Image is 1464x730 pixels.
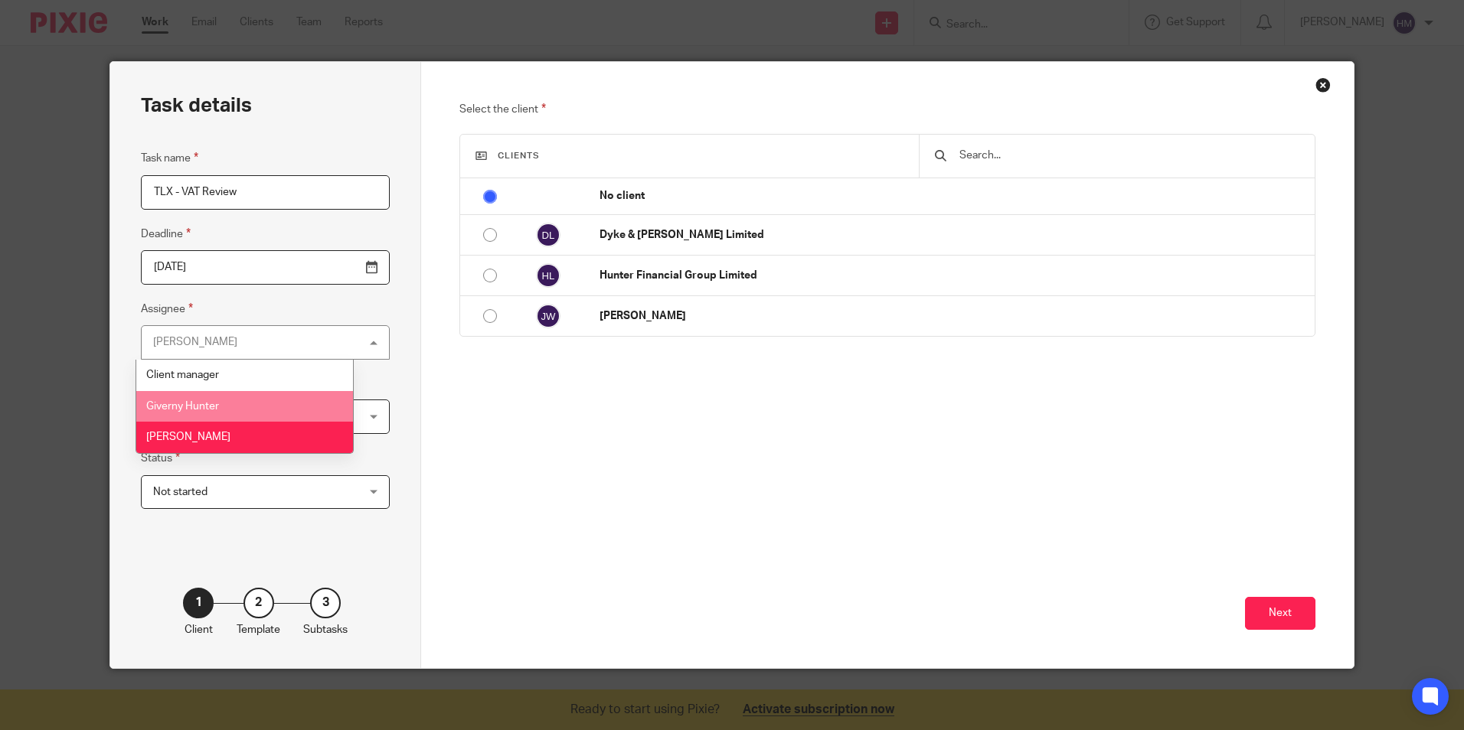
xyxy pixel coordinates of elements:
span: Client manager [146,370,219,380]
label: Assignee [141,300,193,318]
p: Select the client [459,100,1315,119]
img: svg%3E [536,304,560,328]
img: svg%3E [536,223,560,247]
label: Deadline [141,225,191,243]
p: Template [237,622,280,637]
p: Client [185,622,213,637]
p: [PERSON_NAME] [600,308,1307,324]
label: Status [141,449,180,467]
input: Search... [958,147,1299,164]
span: Not started [153,487,208,497]
input: Task name [141,175,390,210]
input: Use the arrow keys to pick a date [141,250,390,285]
div: 2 [243,588,274,618]
p: No client [600,188,1307,204]
label: Task name [141,149,198,167]
span: Giverny Hunter [146,401,219,412]
p: Hunter Financial Group Limited [600,268,1307,283]
div: 1 [183,588,214,618]
div: [PERSON_NAME] [153,337,237,347]
span: [PERSON_NAME] [146,432,230,442]
img: svg%3E [536,263,560,288]
button: Next [1245,597,1315,630]
div: Close this dialog window [1315,77,1331,93]
p: Subtasks [303,622,348,637]
h2: Task details [141,93,252,119]
span: Clients [498,152,540,160]
p: Dyke & [PERSON_NAME] Limited [600,227,1307,243]
div: 3 [310,588,341,618]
